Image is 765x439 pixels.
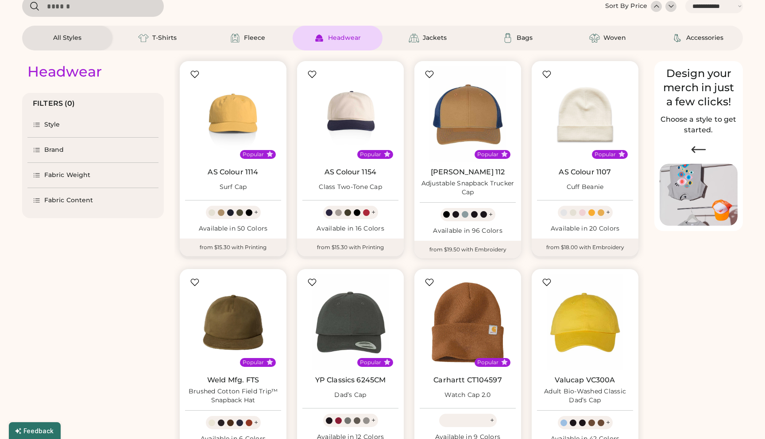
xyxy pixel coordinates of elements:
img: YP Classics 6245CM Dad’s Cap [302,274,398,370]
div: + [371,416,375,425]
a: AS Colour 1154 [325,168,376,177]
div: Fabric Content [44,196,93,205]
div: from $15.30 with Printing [180,239,286,256]
div: from $18.00 with Embroidery [532,239,638,256]
div: Popular [595,151,616,158]
button: Popular Style [501,359,508,366]
img: AS Colour 1107 Cuff Beanie [537,66,633,162]
div: Accessories [686,34,723,42]
div: Jackets [423,34,447,42]
img: Jackets Icon [409,33,419,43]
button: Popular Style [384,359,390,366]
img: Accessories Icon [672,33,683,43]
a: AS Colour 1107 [559,168,611,177]
div: Headwear [328,34,361,42]
div: Fleece [244,34,265,42]
div: Popular [477,151,498,158]
div: Fabric Weight [44,171,90,180]
div: Adult Bio-Washed Classic Dad’s Cap [537,387,633,405]
div: Style [44,120,60,129]
div: Surf Cap [220,183,247,192]
img: Weld Mfg. FTS Brushed Cotton Field Trip™ Snapback Hat [185,274,281,370]
img: Richardson 112 Adjustable Snapback Trucker Cap [420,66,516,162]
a: Valucap VC300A [555,376,615,385]
div: Available in 50 Colors [185,224,281,233]
img: AS Colour 1154 Class Two-Tone Cap [302,66,398,162]
div: Design your merch in just a few clicks! [660,66,738,109]
div: + [490,416,494,425]
button: Popular Style [267,151,273,158]
div: Watch Cap 2.0 [444,391,491,400]
div: Headwear [27,63,102,81]
iframe: Front Chat [723,399,761,437]
div: Popular [477,359,498,366]
div: FILTERS (0) [33,98,75,109]
img: Fleece Icon [230,33,240,43]
div: Woven [603,34,626,42]
div: Brand [44,146,64,154]
div: Sort By Price [605,2,647,11]
a: [PERSON_NAME] 112 [431,168,505,177]
a: Weld Mfg. FTS [207,376,259,385]
a: Carhartt CT104597 [433,376,502,385]
div: Popular [243,151,264,158]
img: T-Shirts Icon [138,33,149,43]
div: Brushed Cotton Field Trip™ Snapback Hat [185,387,281,405]
div: Popular [243,359,264,366]
img: Woven Icon [589,33,600,43]
a: YP Classics 6245CM [315,376,386,385]
div: Class Two-Tone Cap [319,183,382,192]
img: Valucap VC300A Adult Bio-Washed Classic Dad’s Cap [537,274,633,370]
img: Image of Lisa Congdon Eye Print on T-Shirt and Hat [660,164,738,226]
div: Adjustable Snapback Trucker Cap [420,179,516,197]
div: from $15.30 with Printing [297,239,404,256]
img: Carhartt CT104597 Watch Cap 2.0 [420,274,516,370]
div: Available in 16 Colors [302,224,398,233]
div: Available in 96 Colors [420,227,516,235]
div: + [371,208,375,217]
button: Popular Style [267,359,273,366]
div: from $19.50 with Embroidery [414,241,521,258]
img: AS Colour 1114 Surf Cap [185,66,281,162]
div: + [254,208,258,217]
button: Popular Style [384,151,390,158]
img: Bags Icon [502,33,513,43]
div: + [254,418,258,427]
div: + [489,210,493,219]
div: T-Shirts [152,34,177,42]
div: Available in 20 Colors [537,224,633,233]
div: + [606,418,610,427]
div: Popular [360,359,381,366]
div: Cuff Beanie [567,183,604,192]
a: AS Colour 1114 [208,168,258,177]
button: Popular Style [501,151,508,158]
div: Dad’s Cap [334,391,366,400]
div: All Styles [53,34,81,42]
img: Headwear Icon [314,33,325,43]
div: + [606,208,610,217]
button: Popular Style [618,151,625,158]
div: Popular [360,151,381,158]
h2: Choose a style to get started. [660,114,738,135]
div: Bags [517,34,533,42]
